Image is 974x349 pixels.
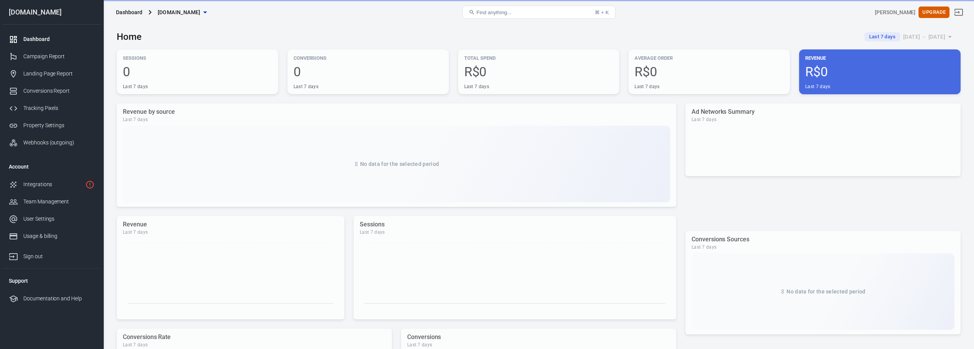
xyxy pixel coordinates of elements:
[23,295,95,303] div: Documentation and Help
[919,7,950,18] button: Upgrade
[3,210,101,228] a: User Settings
[23,104,95,112] div: Tracking Pixels
[3,9,101,16] div: [DOMAIN_NAME]
[116,8,142,16] div: Dashboard
[3,245,101,265] a: Sign out
[23,121,95,129] div: Property Settings
[23,52,95,61] div: Campaign Report
[3,228,101,245] a: Usage & billing
[3,48,101,65] a: Campaign Report
[3,65,101,82] a: Landing Page Report
[23,180,82,188] div: Integrations
[3,82,101,100] a: Conversions Report
[3,31,101,48] a: Dashboard
[3,134,101,151] a: Webhooks (outgoing)
[476,10,511,15] span: Find anything...
[158,8,201,17] span: dailychoiceshop.com
[23,139,95,147] div: Webhooks (outgoing)
[462,6,615,19] button: Find anything...⌘ + K
[23,87,95,95] div: Conversions Report
[3,117,101,134] a: Property Settings
[23,35,95,43] div: Dashboard
[23,70,95,78] div: Landing Page Report
[85,180,95,189] svg: 1 networks not verified yet
[23,215,95,223] div: User Settings
[117,31,142,42] h3: Home
[875,8,915,16] div: Account id: 3jDzlnHw
[595,10,609,15] div: ⌘ + K
[23,232,95,240] div: Usage & billing
[3,100,101,117] a: Tracking Pixels
[3,193,101,210] a: Team Management
[23,252,95,261] div: Sign out
[950,3,968,21] a: Sign out
[3,157,101,176] li: Account
[23,198,95,206] div: Team Management
[3,272,101,290] li: Support
[155,5,210,20] button: [DOMAIN_NAME]
[3,176,101,193] a: Integrations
